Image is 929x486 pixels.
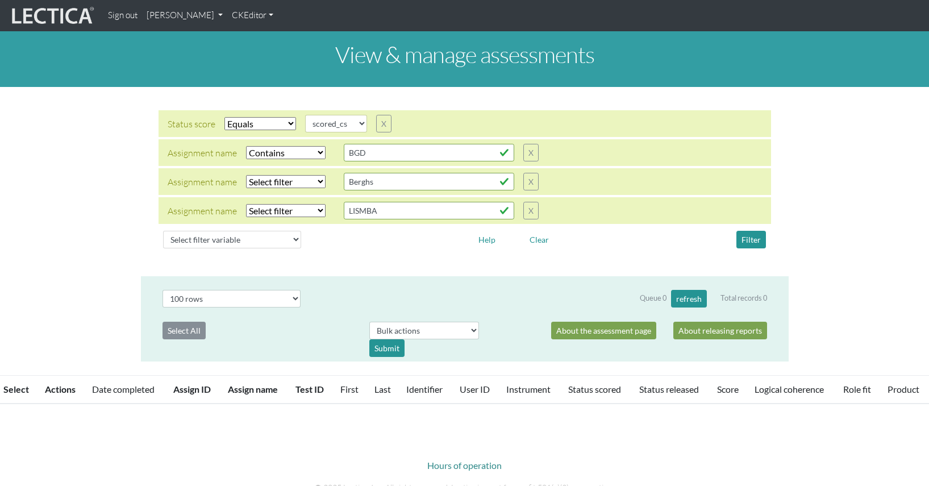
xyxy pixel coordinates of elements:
a: Sign out [103,5,142,27]
div: Assignment name [168,146,237,160]
a: Product [888,384,919,394]
div: Submit [369,339,405,357]
a: Role fit [843,384,871,394]
a: Date completed [92,384,155,394]
th: Actions [38,376,85,404]
a: Score [717,384,739,394]
a: User ID [460,384,490,394]
button: Clear [524,231,554,248]
th: Assign name [221,376,289,404]
button: X [523,202,539,219]
th: Assign ID [166,376,221,404]
button: refresh [671,290,707,308]
th: Test ID [289,376,334,404]
a: Logical coherence [755,384,824,394]
a: Hours of operation [427,460,502,471]
div: Assignment name [168,175,237,189]
div: Assignment name [168,204,237,218]
a: About the assessment page [551,322,656,339]
button: X [523,144,539,161]
button: Select All [163,322,206,339]
button: X [523,173,539,190]
a: CKEditor [227,5,278,27]
a: [PERSON_NAME] [142,5,227,27]
button: X [376,115,391,132]
a: Identifier [406,384,443,394]
a: Instrument [506,384,551,394]
a: Status scored [568,384,621,394]
button: Filter [736,231,766,248]
a: Help [473,233,501,244]
button: Help [473,231,501,248]
a: About releasing reports [673,322,767,339]
a: First [340,384,359,394]
div: Queue 0 Total records 0 [640,290,767,308]
a: Last [374,384,391,394]
img: lecticalive [9,5,94,27]
div: Status score [168,117,215,131]
a: Status released [639,384,699,394]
